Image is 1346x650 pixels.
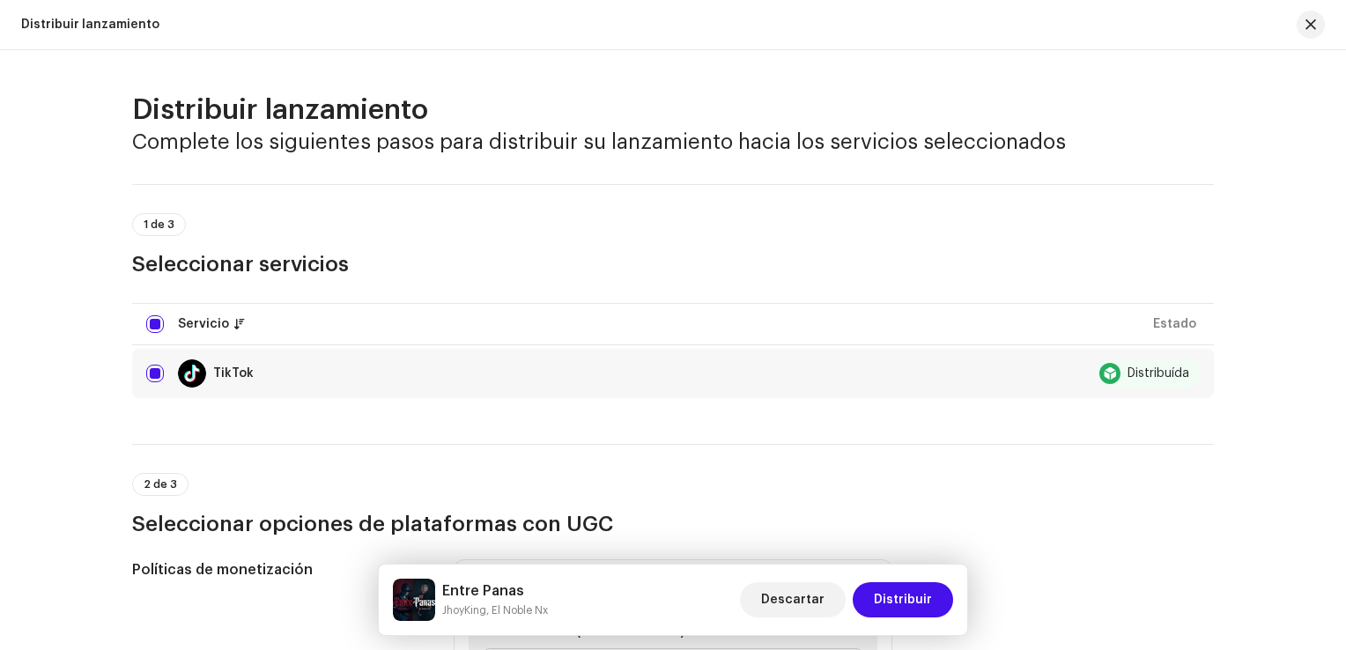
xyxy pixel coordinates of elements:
[1128,367,1189,380] div: Distribuída
[874,582,932,617] span: Distribuir
[144,219,174,230] span: 1 de 3
[761,582,825,617] span: Descartar
[144,479,177,490] span: 2 de 3
[740,582,846,617] button: Descartar
[132,559,425,580] h5: Políticas de monetización
[132,510,1214,538] h3: Seleccionar opciones de plataformas con UGC
[132,92,1214,128] h2: Distribuir lanzamiento
[853,582,953,617] button: Distribuir
[132,128,1214,156] h3: Complete los siguientes pasos para distribuir su lanzamiento hacia los servicios seleccionados
[442,580,548,602] h5: Entre Panas
[21,18,159,32] div: Distribuir lanzamiento
[442,602,548,619] small: Entre Panas
[213,367,254,380] div: TikTok
[393,579,435,621] img: 982b3594-ae9a-414c-ac66-ff3740d3980c
[132,250,1214,278] h3: Seleccionar servicios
